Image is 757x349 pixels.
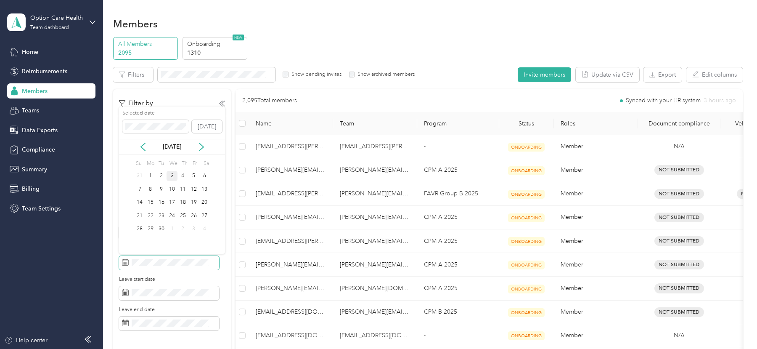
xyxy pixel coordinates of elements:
td: - [417,135,499,158]
span: ONBOARDING [508,308,545,317]
div: 30 [156,224,167,234]
div: 2 [177,224,188,234]
span: Not Submitted [654,189,704,199]
td: aarika.garcia@optioncare.com [249,135,333,158]
div: 8 [145,184,156,194]
td: alyssa.ongjoco@optioncare.com [249,324,333,347]
div: Mo [145,157,154,169]
span: Not Submitted [654,307,704,317]
th: Team [333,112,417,135]
p: 1310 [187,48,244,57]
td: susanne.garrett@optioncare.com [333,229,417,253]
span: Not Submitted [654,236,704,246]
span: NEW [233,35,244,40]
td: Member [554,135,638,158]
div: 18 [177,197,188,208]
td: - [417,324,499,347]
td: ONBOARDING [499,206,554,229]
td: christy.fraysier@optioncare.com [333,158,417,182]
p: Onboarding [187,40,244,48]
td: ONBOARDING [499,229,554,253]
td: abigail.imbeah@optioncare.com [249,158,333,182]
p: [DATE] [154,142,190,151]
span: Synced with your HR system [626,98,701,104]
div: 15 [145,197,156,208]
td: ONBOARDING [499,158,554,182]
span: Compliance [22,145,55,154]
span: Members [22,87,48,96]
span: [PERSON_NAME][EMAIL_ADDRESS][PERSON_NAME][DOMAIN_NAME] [256,213,326,222]
div: 1 [145,171,156,181]
div: 4 [199,224,210,234]
p: Filter by [119,98,153,109]
div: Sa [202,157,210,169]
td: ONBOARDING [499,301,554,324]
div: 2 [156,171,167,181]
td: lori.walter@optioncare.com [333,277,417,300]
td: ONBOARDING [499,135,554,158]
div: 11 [177,184,188,194]
td: alyssa.ongjoco@optioncare.com [333,324,417,347]
label: Selected date [122,109,189,117]
div: We [168,157,177,169]
td: FAVR Group B 2025 [417,182,499,206]
div: 5 [188,171,199,181]
span: Name [256,120,326,127]
span: Summary [22,165,47,174]
td: CPM A 2025 [417,277,499,300]
span: [EMAIL_ADDRESS][PERSON_NAME][DOMAIN_NAME] [256,189,326,198]
span: Billing [22,184,40,193]
span: Data Exports [22,126,58,135]
span: [EMAIL_ADDRESS][PERSON_NAME][DOMAIN_NAME] [256,142,326,151]
div: Tu [157,157,165,169]
div: Help center [5,336,48,345]
span: ONBOARDING [508,166,545,175]
div: 13 [199,184,210,194]
th: Name [249,112,333,135]
td: Member [554,301,638,324]
td: abra.wolff@optioncare.com [249,182,333,206]
button: Filters [113,67,153,82]
span: ONBOARDING [508,190,545,199]
td: alexa.horrocks@optioncare.com [249,229,333,253]
div: Option Care Health [30,13,83,22]
div: 22 [145,210,156,221]
div: 24 [167,210,177,221]
div: 12 [188,184,199,194]
td: CPM A 2025 [417,206,499,229]
td: tina.morris@optioncare.com [333,206,417,229]
td: CPM B 2025 [417,301,499,324]
div: 7 [134,184,145,194]
th: Program [417,112,499,135]
span: Not Submitted [654,165,704,175]
p: 2,095 Total members [242,96,297,105]
span: [EMAIL_ADDRESS][DOMAIN_NAME] [256,307,326,317]
td: CPM A 2025 [417,253,499,277]
button: Update via CSV [576,67,639,82]
span: Home [22,48,38,56]
div: Document compliance [645,120,714,127]
div: 6 [199,171,210,181]
div: 4 [177,171,188,181]
td: Member [554,253,638,277]
span: ONBOARDING [508,213,545,222]
p: All Members [118,40,175,48]
label: Leave end date [119,306,219,314]
span: ONBOARDING [508,331,545,340]
p: 2095 [118,48,175,57]
span: Team Settings [22,204,61,213]
div: 27 [199,210,210,221]
td: roxanne.reynolds@optioncare.com [333,182,417,206]
button: Invite members [518,67,571,82]
td: aarika.garcia@optioncare.com [333,135,417,158]
span: [PERSON_NAME][EMAIL_ADDRESS][PERSON_NAME][DOMAIN_NAME] [256,260,326,269]
div: Fr [191,157,199,169]
span: ONBOARDING [508,285,545,293]
div: 31 [134,171,145,181]
td: ONBOARDING [499,277,554,300]
div: 28 [134,224,145,234]
span: ONBOARDING [508,261,545,269]
button: Export [643,67,682,82]
th: Roles [554,112,638,135]
span: Reimbursements [22,67,67,76]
